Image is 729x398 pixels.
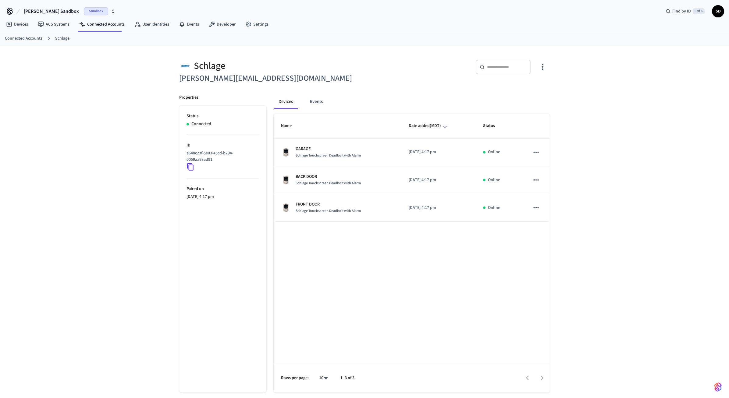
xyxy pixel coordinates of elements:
a: ACS Systems [33,19,74,30]
p: Paired on [187,186,259,192]
img: Schlage Sense Smart Deadbolt with Camelot Trim, Front [281,203,291,213]
span: Sandbox [84,7,108,15]
p: BACK DOOR [296,174,361,180]
div: 10 [316,374,331,382]
span: Name [281,121,300,131]
span: Date added(MDT) [409,121,449,131]
p: 1–3 of 3 [340,375,354,381]
a: Developer [204,19,240,30]
p: Online [488,205,500,211]
p: ID [187,142,259,149]
div: connected account tabs [274,94,550,109]
p: [DATE] 4:17 pm [409,149,468,155]
img: Schlage Sense Smart Deadbolt with Camelot Trim, Front [281,175,291,185]
a: Devices [1,19,33,30]
img: SeamLogoGradient.69752ec5.svg [714,382,722,392]
p: FRONT DOOR [296,201,361,208]
img: Schlage Logo, Square [179,60,191,72]
p: GARAGE [296,146,361,152]
button: Devices [274,94,298,109]
p: Online [488,177,500,183]
a: Connected Accounts [74,19,130,30]
p: Online [488,149,500,155]
a: Connected Accounts [5,35,42,42]
p: [DATE] 4:17 pm [409,177,468,183]
span: Schlage Touchscreen Deadbolt with Alarm [296,153,361,158]
a: User Identities [130,19,174,30]
span: Find by ID [672,8,691,14]
button: Events [305,94,328,109]
span: SD [713,6,724,17]
span: Status [483,121,503,131]
p: Connected [191,121,211,127]
span: Ctrl K [693,8,705,14]
a: Settings [240,19,273,30]
button: SD [712,5,724,17]
p: [DATE] 4:17 pm [187,194,259,200]
p: a648c23f-5e03-45cd-b294-0059aa93ad91 [187,150,257,163]
span: Schlage Touchscreen Deadbolt with Alarm [296,181,361,186]
div: Find by IDCtrl K [661,6,709,17]
div: Schlage [179,60,361,72]
p: Status [187,113,259,119]
span: Schlage Touchscreen Deadbolt with Alarm [296,208,361,213]
h6: [PERSON_NAME][EMAIL_ADDRESS][DOMAIN_NAME] [179,72,361,85]
a: Schlage [55,35,69,42]
table: sticky table [274,114,550,222]
a: Events [174,19,204,30]
p: Rows per page: [281,375,309,381]
p: Properties [179,94,198,101]
img: Schlage Sense Smart Deadbolt with Camelot Trim, Front [281,147,291,157]
span: [PERSON_NAME] Sandbox [24,8,79,15]
p: [DATE] 4:17 pm [409,205,468,211]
